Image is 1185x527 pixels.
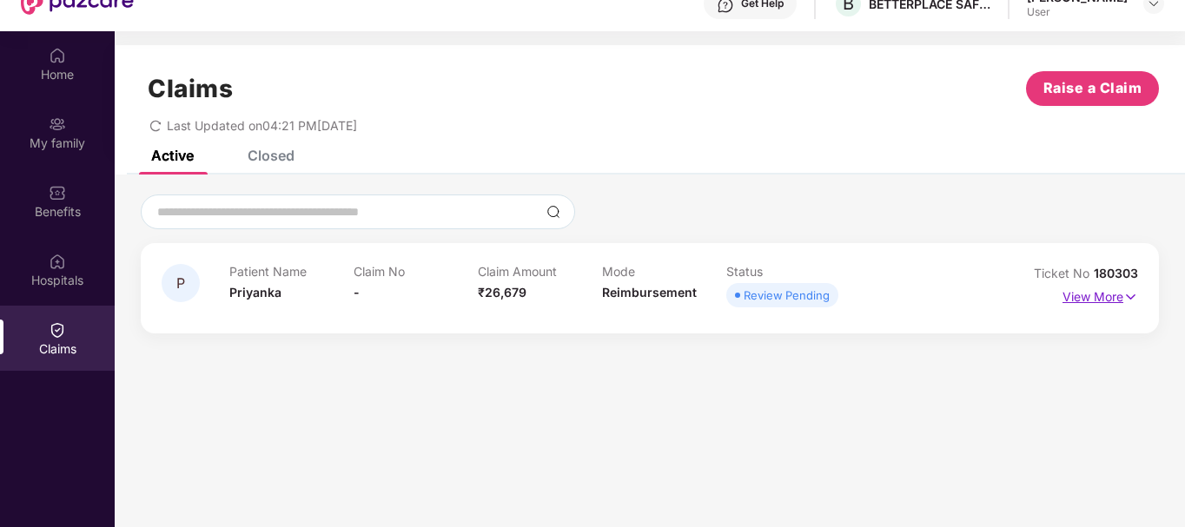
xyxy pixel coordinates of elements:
span: Last Updated on 04:21 PM[DATE] [167,118,357,133]
p: Claim Amount [478,264,602,279]
span: - [354,285,360,300]
p: Status [726,264,851,279]
img: svg+xml;base64,PHN2ZyB3aWR0aD0iMjAiIGhlaWdodD0iMjAiIHZpZXdCb3g9IjAgMCAyMCAyMCIgZmlsbD0ibm9uZSIgeG... [49,115,66,133]
p: View More [1063,283,1138,306]
span: Priyanka [229,285,281,300]
h1: Claims [148,74,233,103]
span: 180303 [1094,266,1138,280]
span: Ticket No [1034,266,1094,280]
div: Active [151,147,194,164]
p: Claim No [354,264,478,279]
img: svg+xml;base64,PHN2ZyB4bWxucz0iaHR0cDovL3d3dy53My5vcmcvMjAwMC9zdmciIHdpZHRoPSIxNyIgaGVpZ2h0PSIxNy... [1123,287,1138,306]
span: Raise a Claim [1043,77,1142,99]
button: Raise a Claim [1026,71,1159,106]
span: redo [149,118,162,133]
span: P [176,276,185,291]
p: Mode [602,264,726,279]
div: Review Pending [744,287,830,304]
img: svg+xml;base64,PHN2ZyBpZD0iU2VhcmNoLTMyeDMyIiB4bWxucz0iaHR0cDovL3d3dy53My5vcmcvMjAwMC9zdmciIHdpZH... [546,205,560,219]
span: Reimbursement [602,285,697,300]
p: Patient Name [229,264,354,279]
img: svg+xml;base64,PHN2ZyBpZD0iSG9zcGl0YWxzIiB4bWxucz0iaHR0cDovL3d3dy53My5vcmcvMjAwMC9zdmciIHdpZHRoPS... [49,253,66,270]
div: User [1027,5,1128,19]
img: svg+xml;base64,PHN2ZyBpZD0iSG9tZSIgeG1sbnM9Imh0dHA6Ly93d3cudzMub3JnLzIwMDAvc3ZnIiB3aWR0aD0iMjAiIG... [49,47,66,64]
div: Closed [248,147,295,164]
img: svg+xml;base64,PHN2ZyBpZD0iQ2xhaW0iIHhtbG5zPSJodHRwOi8vd3d3LnczLm9yZy8yMDAwL3N2ZyIgd2lkdGg9IjIwIi... [49,321,66,339]
img: svg+xml;base64,PHN2ZyBpZD0iQmVuZWZpdHMiIHhtbG5zPSJodHRwOi8vd3d3LnczLm9yZy8yMDAwL3N2ZyIgd2lkdGg9Ij... [49,184,66,201]
span: ₹26,679 [478,285,526,300]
